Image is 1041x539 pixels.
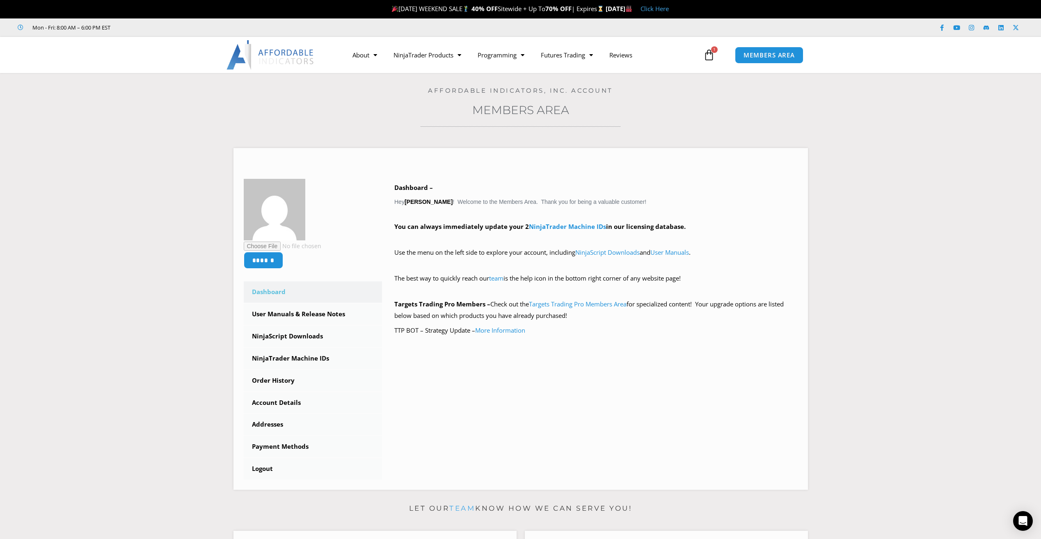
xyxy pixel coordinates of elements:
img: ⌛ [597,6,604,12]
img: 🏭 [626,6,632,12]
a: Order History [244,370,382,391]
a: team [489,274,503,282]
a: Dashboard [244,281,382,303]
a: NinjaScript Downloads [575,248,640,256]
p: Check out the for specialized content! Your upgrade options are listed below based on which produ... [394,299,798,322]
strong: [DATE] [606,5,632,13]
nav: Menu [344,46,701,64]
a: More Information [475,326,525,334]
strong: 40% OFF [471,5,498,13]
a: Futures Trading [533,46,601,64]
nav: Account pages [244,281,382,480]
strong: You can always immediately update your 2 in our licensing database. [394,222,686,231]
p: The best way to quickly reach our is the help icon in the bottom right corner of any website page! [394,273,798,296]
a: Members Area [472,103,569,117]
a: Account Details [244,392,382,413]
span: 1 [711,46,718,53]
a: NinjaTrader Machine IDs [244,348,382,369]
strong: [PERSON_NAME] [405,199,453,205]
a: Click Here [641,5,669,13]
p: TTP BOT – Strategy Update – [394,325,798,336]
p: Use the menu on the left side to explore your account, including and . [394,247,798,270]
a: Affordable Indicators, Inc. Account [428,87,613,94]
a: 1 [691,43,727,67]
strong: 70% OFF [545,5,572,13]
span: [DATE] WEEKEND SALE Sitewide + Up To | Expires [390,5,605,13]
p: Let our know how we can serve you! [233,502,808,515]
a: About [344,46,385,64]
a: User Manuals [650,248,689,256]
img: 🏌️‍♂️ [463,6,469,12]
span: MEMBERS AREA [744,52,795,58]
a: Payment Methods [244,436,382,457]
img: 🎉 [392,6,398,12]
a: MEMBERS AREA [735,47,803,64]
a: User Manuals & Release Notes [244,304,382,325]
a: Addresses [244,414,382,435]
div: Hey ! Welcome to the Members Area. Thank you for being a valuable customer! [394,182,798,336]
img: 06ff55a5b0eaf95e16e650e5a58f7014a0daa7be84368a156ded94ad01bb0b9f [244,179,305,240]
a: Programming [469,46,533,64]
a: Targets Trading Pro Members Area [529,300,627,308]
b: Dashboard – [394,183,433,192]
img: LogoAI | Affordable Indicators – NinjaTrader [227,40,315,70]
div: Open Intercom Messenger [1013,511,1033,531]
a: NinjaTrader Products [385,46,469,64]
a: Reviews [601,46,641,64]
a: NinjaTrader Machine IDs [529,222,606,231]
span: Mon - Fri: 8:00 AM – 6:00 PM EST [30,23,110,32]
a: NinjaScript Downloads [244,326,382,347]
strong: Targets Trading Pro Members – [394,300,490,308]
iframe: Customer reviews powered by Trustpilot [122,23,245,32]
a: team [449,504,475,512]
a: Logout [244,458,382,480]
